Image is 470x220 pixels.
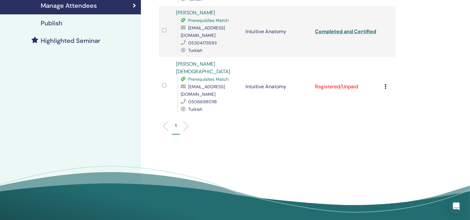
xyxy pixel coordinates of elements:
[41,37,101,44] h4: Highlighted Seminar
[242,57,312,116] td: Intuitive Anatomy
[315,28,376,35] a: Completed and Certified
[181,25,225,38] span: [EMAIL_ADDRESS][DOMAIN_NAME]
[175,122,177,129] p: 1
[176,61,230,75] a: [PERSON_NAME][DEMOGRAPHIC_DATA]
[188,48,202,53] span: Turkish
[41,19,62,27] h4: Publish
[188,99,217,105] span: 05066980118
[188,40,217,46] span: 05304173593
[181,84,225,97] span: [EMAIL_ADDRESS][DOMAIN_NAME]
[188,18,229,23] span: Prerequisites Match
[188,76,229,82] span: Prerequisites Match
[242,6,312,57] td: Intuitive Anatomy
[176,9,215,16] a: [PERSON_NAME]
[41,2,97,9] h4: Manage Attendees
[449,199,464,214] div: Open Intercom Messenger
[188,106,202,112] span: Turkish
